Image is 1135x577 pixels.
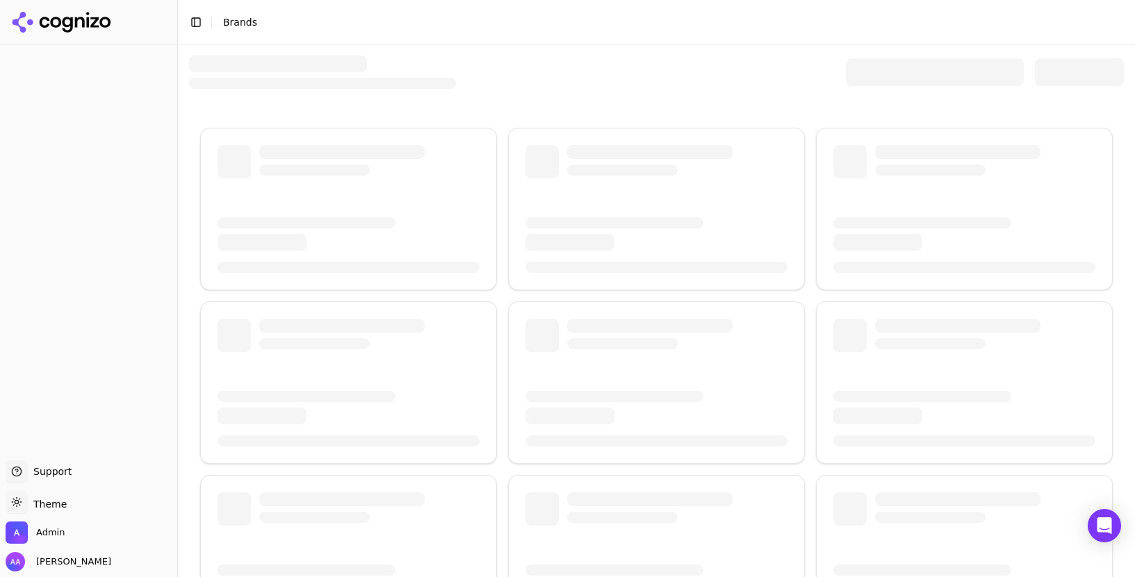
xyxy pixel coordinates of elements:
span: Admin [36,526,65,539]
span: Brands [223,17,257,28]
button: Open user button [6,552,111,571]
img: Admin [6,521,28,544]
img: Alp Aysan [6,552,25,571]
span: Support [28,465,72,478]
div: Open Intercom Messenger [1088,509,1121,542]
button: Open organization switcher [6,521,65,544]
nav: breadcrumb [223,15,257,29]
span: Theme [28,499,67,510]
span: [PERSON_NAME] [31,555,111,568]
